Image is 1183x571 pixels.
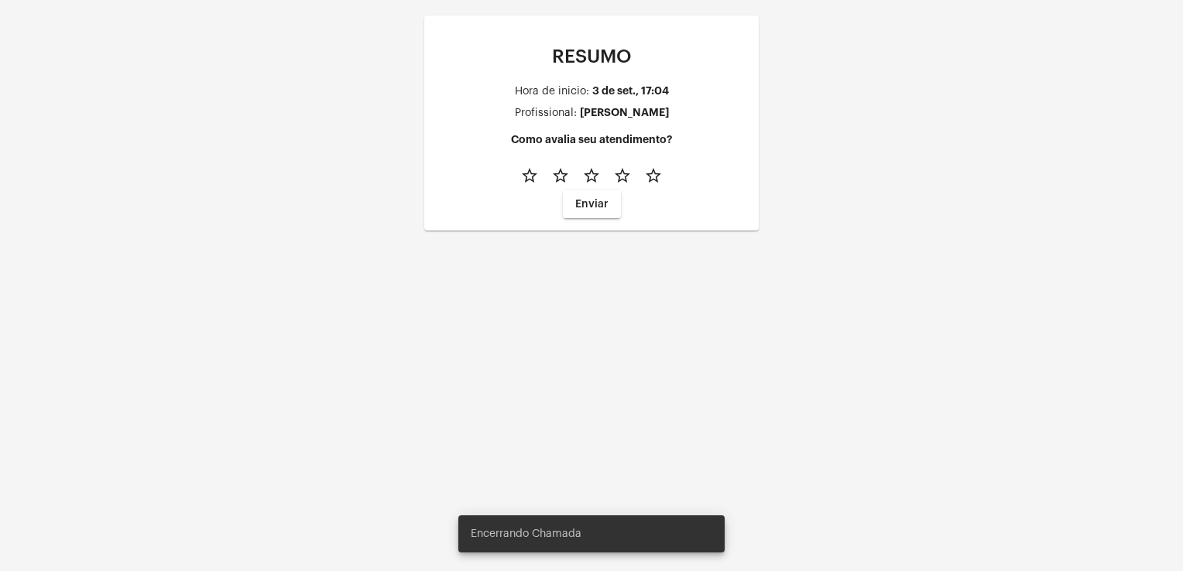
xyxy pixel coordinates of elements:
[582,166,601,185] mat-icon: star_border
[563,190,621,218] button: Enviar
[515,86,589,97] div: Hora de inicio:
[520,166,539,185] mat-icon: star_border
[575,199,609,210] span: Enviar
[515,108,577,119] div: Profissional:
[551,166,570,185] mat-icon: star_border
[437,134,746,145] h4: Como avalia seu atendimento?
[471,526,581,542] span: Encerrando Chamada
[437,46,746,67] p: RESUMO
[592,85,669,97] div: 3 de set., 17:04
[580,107,669,118] div: [PERSON_NAME]
[613,166,632,185] mat-icon: star_border
[644,166,663,185] mat-icon: star_border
